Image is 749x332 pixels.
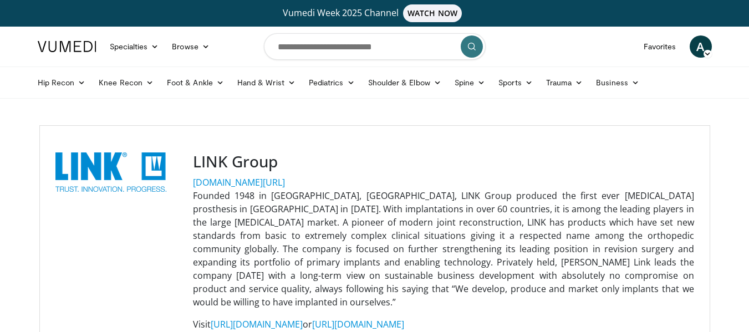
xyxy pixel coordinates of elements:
[312,318,404,330] a: [URL][DOMAIN_NAME]
[231,71,302,94] a: Hand & Wrist
[193,152,694,171] h3: LINK Group
[302,71,361,94] a: Pediatrics
[165,35,216,58] a: Browse
[361,71,448,94] a: Shoulder & Elbow
[690,35,712,58] a: A
[448,71,492,94] a: Spine
[264,33,486,60] input: Search topics, interventions
[92,71,160,94] a: Knee Recon
[39,4,710,22] a: Vumedi Week 2025 ChannelWATCH NOW
[637,35,683,58] a: Favorites
[193,318,694,331] p: Visit or
[193,189,694,309] p: Founded 1948 in [GEOGRAPHIC_DATA], [GEOGRAPHIC_DATA], LINK Group produced the first ever [MEDICAL...
[31,71,93,94] a: Hip Recon
[211,318,303,330] a: [URL][DOMAIN_NAME]
[403,4,462,22] span: WATCH NOW
[539,71,590,94] a: Trauma
[103,35,166,58] a: Specialties
[492,71,539,94] a: Sports
[589,71,646,94] a: Business
[193,176,285,188] a: [DOMAIN_NAME][URL]
[38,41,96,52] img: VuMedi Logo
[160,71,231,94] a: Foot & Ankle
